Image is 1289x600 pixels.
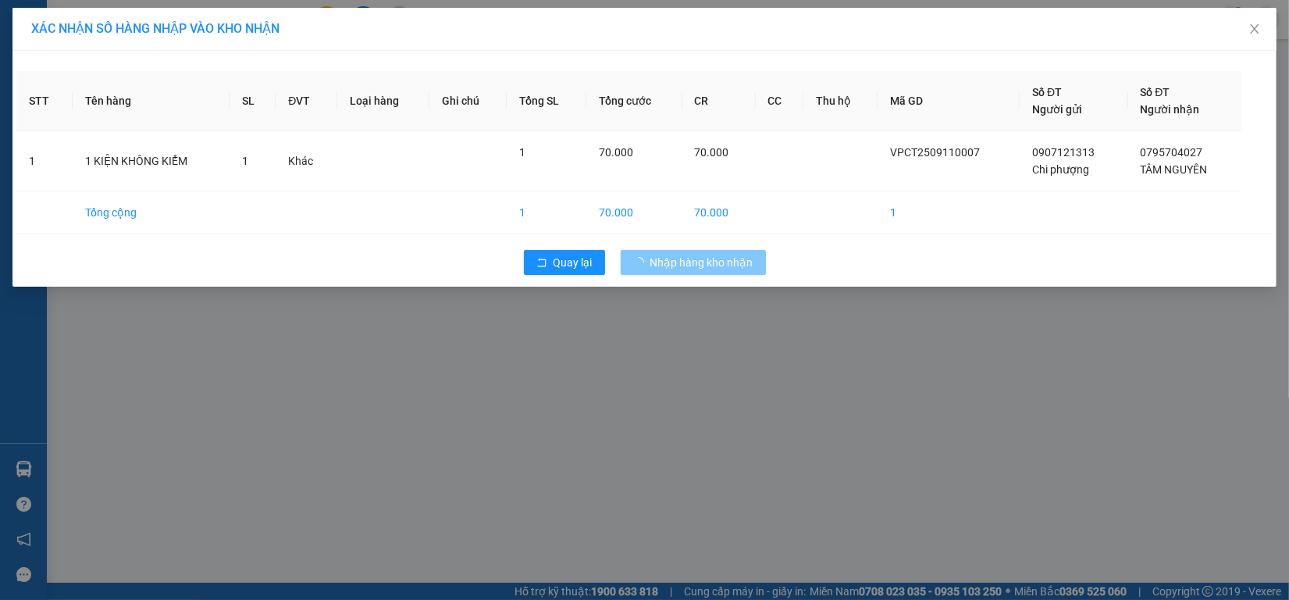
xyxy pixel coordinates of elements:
span: 70.000 [599,146,633,159]
th: SL [230,71,276,131]
td: Tổng cộng [73,191,230,234]
td: 70.000 [682,191,756,234]
button: rollbackQuay lại [524,250,605,275]
span: 0795704027 [1141,146,1203,159]
th: CC [756,71,804,131]
img: logo.jpg [7,7,85,85]
span: phone [7,116,20,128]
th: Tên hàng [73,71,230,131]
th: Tổng cước [586,71,682,131]
span: rollback [536,257,547,270]
td: 1 KIỆN KHÔNG KIỂM [73,131,230,191]
th: Mã GD [878,71,1020,131]
span: environment [90,37,102,50]
li: 1900 8181 [7,112,297,132]
td: 1 [507,191,587,234]
span: Số ĐT [1032,86,1062,98]
th: ĐVT [276,71,337,131]
li: E11, Đường số 8, [PERSON_NAME] cư Nông [GEOGRAPHIC_DATA], Kv.[PERSON_NAME], [PERSON_NAME][GEOGRAP... [7,34,297,113]
span: Chi phượng [1032,163,1089,176]
span: Nhập hàng kho nhận [650,254,753,271]
td: 1 [16,131,73,191]
span: close [1248,23,1261,35]
span: Người gửi [1032,103,1082,116]
span: 0907121313 [1032,146,1095,159]
span: VPCT2509110007 [890,146,980,159]
th: Loại hàng [337,71,429,131]
span: 1 [519,146,525,159]
th: Ghi chú [429,71,507,131]
td: Khác [276,131,337,191]
span: Số ĐT [1141,86,1170,98]
span: Người nhận [1141,103,1200,116]
td: 1 [878,191,1020,234]
span: XÁC NHẬN SỐ HÀNG NHẬP VÀO KHO NHẬN [31,21,280,36]
th: STT [16,71,73,131]
th: CR [682,71,756,131]
span: 1 [242,155,248,167]
span: loading [633,257,650,268]
th: Thu hộ [803,71,878,131]
span: TÂM NGUYÊN [1141,163,1208,176]
span: 70.000 [695,146,729,159]
span: Quay lại [554,254,593,271]
b: [PERSON_NAME] [90,10,221,30]
td: 70.000 [586,191,682,234]
th: Tổng SL [507,71,587,131]
button: Nhập hàng kho nhận [621,250,766,275]
button: Close [1233,8,1277,52]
